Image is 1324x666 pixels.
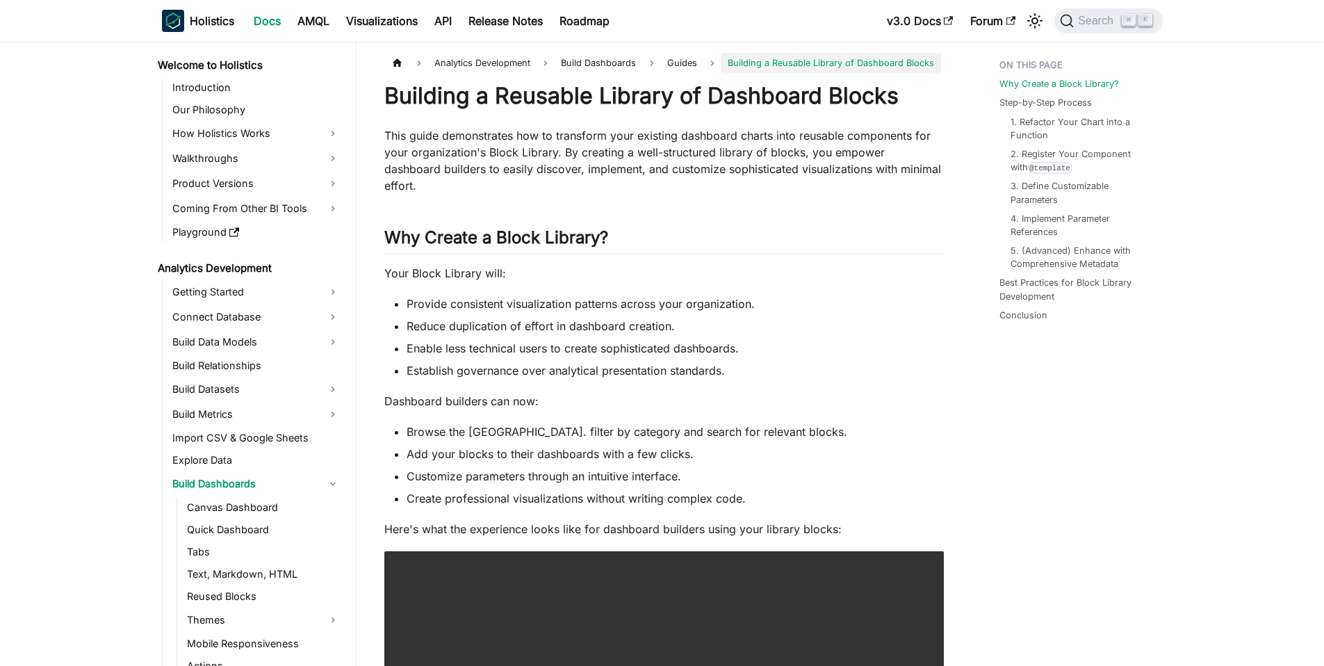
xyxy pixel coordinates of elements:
[183,498,344,517] a: Canvas Dashboard
[1011,179,1149,206] a: 3. Define Customizable Parameters
[384,393,944,409] p: Dashboard builders can now:
[384,127,944,194] p: This guide demonstrates how to transform your existing dashboard charts into reusable components ...
[1011,147,1149,174] a: 2. Register Your Component with@template
[168,281,344,303] a: Getting Started
[162,10,234,32] a: HolisticsHolistics
[407,295,944,312] li: Provide consistent visualization patterns across your organization.
[168,306,344,328] a: Connect Database
[168,403,344,425] a: Build Metrics
[183,609,344,631] a: Themes
[183,565,344,584] a: Text, Markdown, HTML
[190,13,234,29] b: Holistics
[245,10,289,32] a: Docs
[168,222,344,242] a: Playground
[384,227,944,254] h2: Why Create a Block Library?
[460,10,551,32] a: Release Notes
[1122,14,1136,26] kbd: ⌘
[407,490,944,507] li: Create professional visualizations without writing complex code.
[721,53,941,73] span: Building a Reusable Library of Dashboard Blocks
[154,259,344,278] a: Analytics Development
[183,520,344,539] a: Quick Dashboard
[154,56,344,75] a: Welcome to Holistics
[999,77,1119,90] a: Why Create a Block Library?
[168,122,344,145] a: How Holistics Works
[1011,244,1149,270] a: 5. (Advanced) Enhance with Comprehensive Metadata
[407,318,944,334] li: Reduce duplication of effort in dashboard creation.
[407,468,944,485] li: Customize parameters through an intuitive interface.
[168,450,344,470] a: Explore Data
[407,362,944,379] li: Establish governance over analytical presentation standards.
[427,53,537,73] span: Analytics Development
[384,53,411,73] a: Home page
[554,53,643,73] span: Build Dashboards
[660,53,704,73] span: Guides
[168,78,344,97] a: Introduction
[289,10,338,32] a: AMQL
[407,446,944,462] li: Add your blocks to their dashboards with a few clicks.
[168,147,344,170] a: Walkthroughs
[384,53,944,73] nav: Breadcrumbs
[183,542,344,562] a: Tabs
[962,10,1024,32] a: Forum
[999,276,1154,302] a: Best Practices for Block Library Development
[168,331,344,353] a: Build Data Models
[999,309,1047,322] a: Conclusion
[1138,14,1152,26] kbd: K
[878,10,962,32] a: v3.0 Docs
[183,634,344,653] a: Mobile Responsiveness
[148,42,357,666] nav: Docs sidebar
[168,473,344,495] a: Build Dashboards
[168,100,344,120] a: Our Philosophy
[168,378,344,400] a: Build Datasets
[162,10,184,32] img: Holistics
[407,423,944,440] li: Browse the [GEOGRAPHIC_DATA]. filter by category and search for relevant blocks.
[384,82,944,110] h1: Building a Reusable Library of Dashboard Blocks
[1074,15,1122,27] span: Search
[168,356,344,375] a: Build Relationships
[1028,162,1072,174] code: @template
[426,10,460,32] a: API
[407,340,944,357] li: Enable less technical users to create sophisticated dashboards.
[168,428,344,448] a: Import CSV & Google Sheets
[384,265,944,282] p: Your Block Library will:
[1011,212,1149,238] a: 4. Implement Parameter References
[1011,115,1149,142] a: 1. Refactor Your Chart into a Function
[1054,8,1162,33] button: Search (Command+K)
[384,521,944,537] p: Here's what the experience looks like for dashboard builders using your library blocks:
[168,197,344,220] a: Coming From Other BI Tools
[551,10,618,32] a: Roadmap
[1024,10,1046,32] button: Switch between dark and light mode (currently light mode)
[999,96,1092,109] a: Step-by-Step Process
[168,172,344,195] a: Product Versions
[183,587,344,606] a: Reused Blocks
[338,10,426,32] a: Visualizations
